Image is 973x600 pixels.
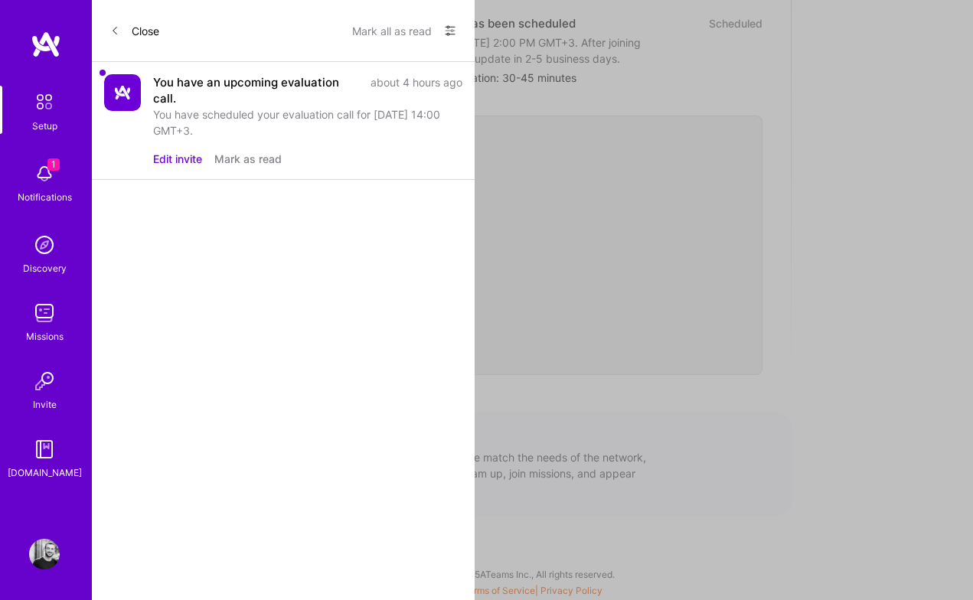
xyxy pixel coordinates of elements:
img: Invite [29,366,60,396]
button: Mark as read [214,151,282,167]
button: Mark all as read [352,18,432,43]
div: Discovery [23,260,67,276]
div: about 4 hours ago [371,74,462,106]
div: Invite [33,396,57,412]
img: teamwork [29,298,60,328]
img: User Avatar [29,539,60,569]
div: You have scheduled your evaluation call for [DATE] 14:00 GMT+3. [153,106,462,139]
a: User Avatar [25,539,64,569]
button: Edit invite [153,151,202,167]
div: You have an upcoming evaluation call. [153,74,361,106]
button: Close [110,18,159,43]
img: guide book [29,434,60,465]
div: Setup [32,118,57,134]
img: Company Logo [104,74,141,111]
div: [DOMAIN_NAME] [8,465,82,481]
img: discovery [29,230,60,260]
img: logo [31,31,61,58]
div: Missions [26,328,64,344]
img: setup [28,86,60,118]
